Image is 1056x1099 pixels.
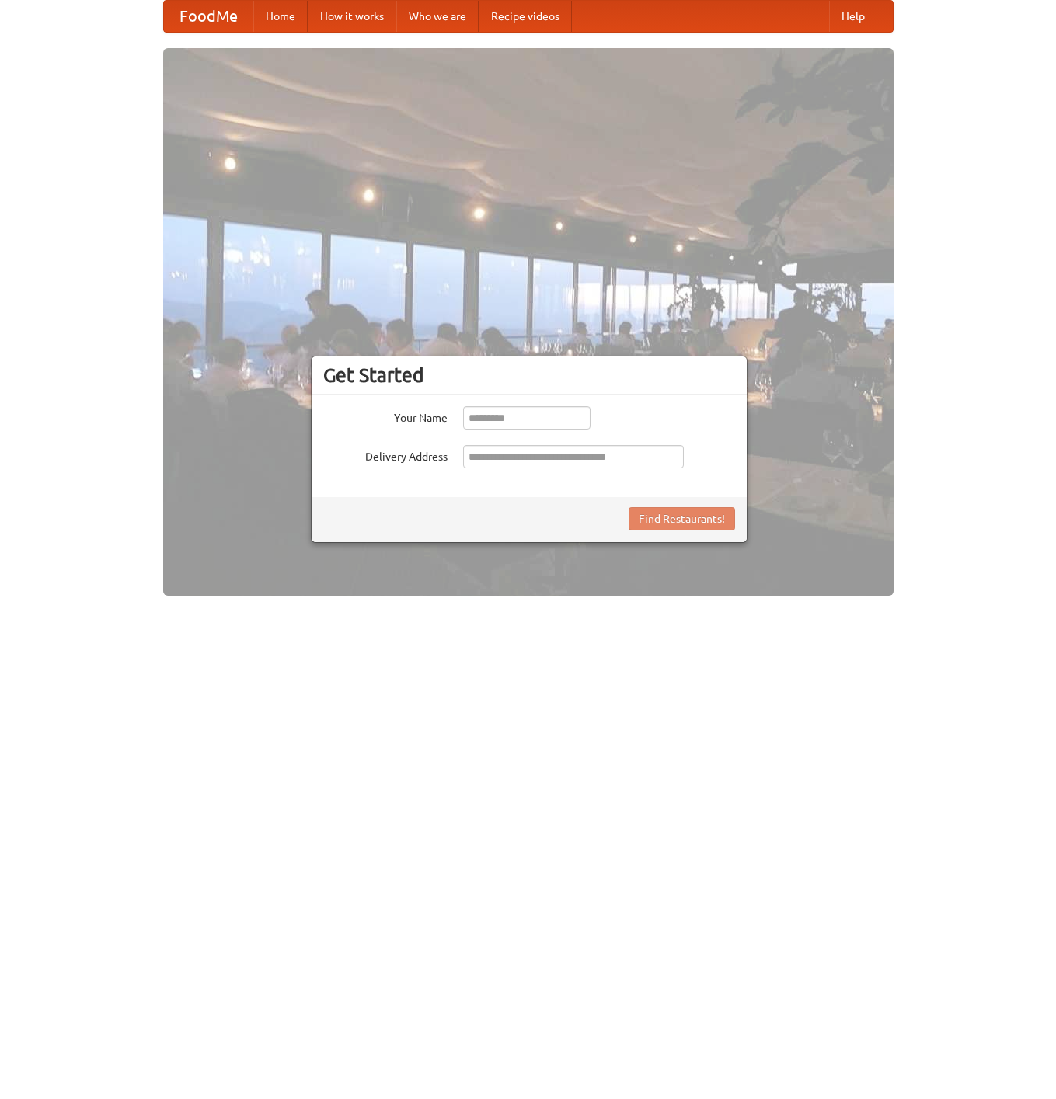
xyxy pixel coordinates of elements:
[829,1,877,32] a: Help
[629,507,735,530] button: Find Restaurants!
[396,1,479,32] a: Who we are
[479,1,572,32] a: Recipe videos
[323,363,735,387] h3: Get Started
[253,1,308,32] a: Home
[308,1,396,32] a: How it works
[323,406,448,426] label: Your Name
[164,1,253,32] a: FoodMe
[323,445,448,464] label: Delivery Address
